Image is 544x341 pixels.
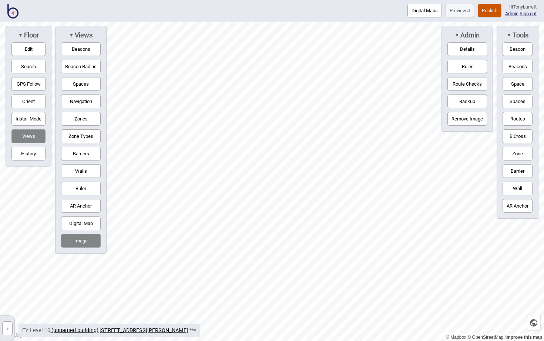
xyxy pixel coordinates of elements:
[506,335,542,340] a: Map feedback
[447,112,487,126] button: Remove Image
[2,330,35,339] a: Mapbox logo
[466,9,470,12] img: preview
[61,95,101,108] button: Navigation
[61,234,101,248] button: Image
[61,147,101,160] button: Barriers
[447,95,487,108] button: Backup
[455,32,459,38] span: ▼
[11,60,46,73] button: Search
[505,11,518,16] a: Admin
[459,31,480,39] span: Admin
[11,42,46,56] button: Edit
[100,327,188,334] a: [STREET_ADDRESS][PERSON_NAME]
[18,32,23,38] span: ▼
[11,77,46,91] button: GPS Follow
[503,95,533,108] button: Spaces
[2,321,13,335] button: »
[447,42,487,56] button: Details
[447,77,487,91] button: Route Checks
[503,60,533,73] button: Beacons
[478,4,501,17] button: Publish
[11,112,46,126] button: Install Mode
[51,327,100,334] span: ,
[511,31,528,39] span: Tools
[503,77,533,91] button: Space
[11,147,46,160] button: History
[446,4,474,17] a: Previewpreview
[467,335,503,340] a: OpenStreetMap
[520,11,537,16] button: Sign out
[447,60,487,73] button: Ruler
[7,4,19,19] img: BindiMaps CMS
[407,4,442,17] button: Digital Maps
[61,77,101,91] button: Spaces
[69,32,74,38] span: ▼
[51,327,98,334] a: (unnamed building)
[446,4,474,17] button: Preview
[74,31,93,39] span: Views
[505,4,537,10] div: Hi Tonyburrett
[503,112,533,126] button: Routes
[503,129,533,143] button: B.Cross
[0,324,14,331] a: »
[503,199,533,213] button: AR Anchor
[503,42,533,56] button: Beacon
[61,216,101,230] button: Digital Map
[61,42,101,56] button: Beacons
[503,182,533,195] button: Wall
[61,129,101,143] button: Zone Types
[61,164,101,178] button: Walls
[505,11,520,16] span: |
[61,182,101,195] button: Ruler
[503,164,533,178] button: Barrier
[23,31,39,39] span: Floor
[11,95,46,108] button: Orient
[507,32,511,38] span: ▼
[61,60,101,73] button: Beacon Radius
[61,112,101,126] button: Zones
[503,147,533,160] button: Zone
[61,199,101,213] button: AR Anchor
[446,335,466,340] a: Mapbox
[11,129,46,143] button: Views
